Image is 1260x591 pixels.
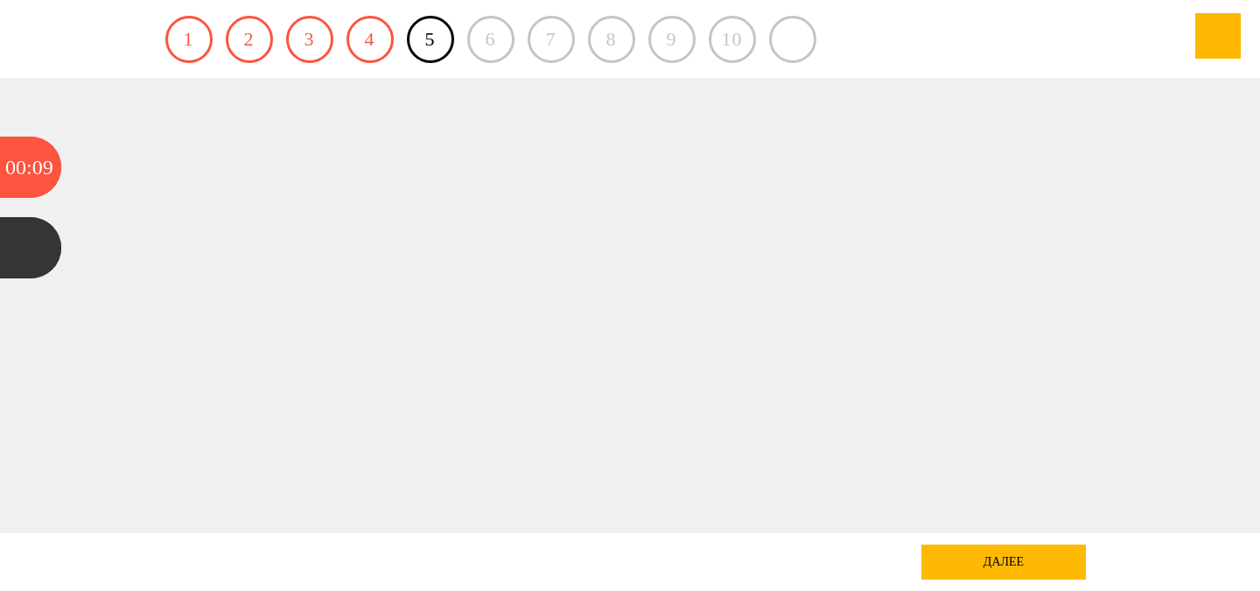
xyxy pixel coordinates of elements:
[407,16,454,63] a: 5
[648,16,696,63] div: 9
[5,137,26,198] div: 00
[467,16,514,63] div: 6
[588,16,635,63] div: 8
[226,16,273,63] a: 2
[346,16,394,63] a: 4
[286,16,333,63] a: 3
[32,137,53,198] div: 09
[921,545,1086,580] div: далее
[709,16,756,63] div: 10
[26,137,32,198] div: :
[165,16,213,63] a: 1
[528,16,575,63] div: 7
